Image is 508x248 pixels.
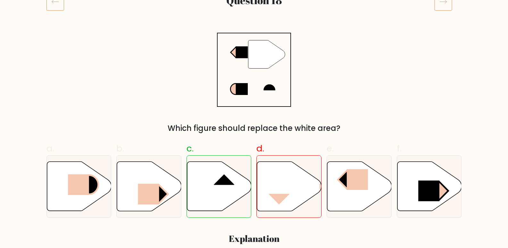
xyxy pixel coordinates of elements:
g: " [248,40,285,69]
span: b. [116,142,124,155]
span: f. [397,142,401,155]
span: a. [46,142,54,155]
div: Which figure should replace the white area? [50,123,458,134]
span: c. [187,142,194,155]
span: e. [327,142,334,155]
span: d. [256,142,264,155]
h3: Explanation [50,233,458,244]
